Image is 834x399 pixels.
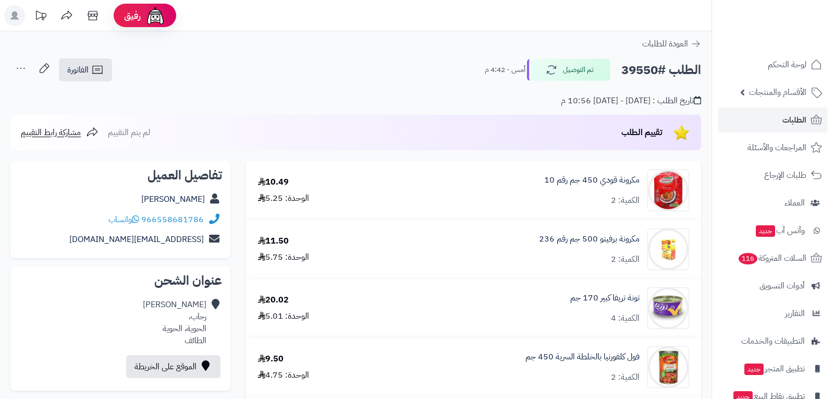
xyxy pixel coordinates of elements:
[764,168,806,183] span: طلبات الإرجاع
[768,57,806,72] span: لوحة التحكم
[539,233,640,245] a: مكرونة برفيتو 500 جم رقم 236
[258,192,309,204] div: الوحدة: 5.25
[611,312,640,324] div: الكمية: 4
[718,52,828,77] a: لوحة التحكم
[525,351,640,363] a: فول كلفورنيا بالخلطة السرية 450 جم
[59,58,112,81] a: الفاتورة
[611,253,640,265] div: الكمية: 2
[785,306,805,321] span: التقارير
[718,107,828,132] a: الطلبات
[718,246,828,271] a: السلات المتروكة116
[648,287,689,329] img: 1664632394-%D8%AA%D9%86%D8%B2%D9%8A%D9%84%20(38)-90x90.jpg
[642,38,701,50] a: العودة للطلبات
[21,126,99,139] a: مشاركة رابط التقييم
[258,353,284,365] div: 9.50
[763,29,824,51] img: logo-2.png
[759,279,805,293] span: أدوات التسويق
[258,235,289,247] div: 11.50
[258,369,309,381] div: الوحدة: 4.75
[648,170,689,211] img: 1742814933-WhatsApp%20Image%202025-03-24%20at%202.12.20%20PM%20(2)-90x90.jpeg
[621,59,701,81] h2: الطلب #39550
[718,135,828,160] a: المراجعات والأسئلة
[744,364,764,375] span: جديد
[485,65,525,75] small: أمس - 4:42 م
[126,355,220,378] a: الموقع على الخريطة
[544,174,640,186] a: مكرونة قودي 450 جم رقم 10
[718,190,828,215] a: العملاء
[739,253,757,264] span: 116
[145,5,166,26] img: ai-face.png
[718,301,828,326] a: التقارير
[527,59,610,81] button: تم التوصيل
[718,356,828,381] a: تطبيق المتجرجديد
[258,251,309,263] div: الوحدة: 5.75
[648,228,689,270] img: 1664691715-%D8%AA%D9%86%D8%B2%D9%8A%D9%84%20(55)-90x90.jpg
[258,310,309,322] div: الوحدة: 5.01
[743,361,805,376] span: تطبيق المتجر
[19,169,222,182] h2: تفاصيل العميل
[258,176,289,188] div: 10.49
[718,329,828,354] a: التطبيقات والخدمات
[611,371,640,383] div: الكمية: 2
[782,113,806,127] span: الطلبات
[738,251,806,265] span: السلات المتروكة
[21,126,81,139] span: مشاركة رابط التقييم
[19,274,222,287] h2: عنوان الشحن
[741,334,805,348] span: التطبيقات والخدمات
[141,213,204,226] a: 966558681786
[108,213,139,226] a: واتساب
[749,85,806,100] span: الأقسام والمنتجات
[611,195,640,207] div: الكمية: 2
[756,225,775,237] span: جديد
[124,9,141,22] span: رفيق
[621,126,663,139] span: تقييم الطلب
[642,38,688,50] span: العودة للطلبات
[258,294,289,306] div: 20.02
[648,346,689,388] img: 1674135997-%D8%A7%D9%84%D8%AA%D9%82%D8%A7%D8%B7%20%D8%A7%D9%84%D9%88%D9%8A%D8%A8_19-1-2023_164354...
[143,299,206,346] div: [PERSON_NAME] رحاب، الحوية، الحوية الطائف
[718,218,828,243] a: وآتس آبجديد
[718,163,828,188] a: طلبات الإرجاع
[718,273,828,298] a: أدوات التسويق
[108,126,150,139] span: لم يتم التقييم
[69,233,204,246] a: [EMAIL_ADDRESS][DOMAIN_NAME]
[784,196,805,210] span: العملاء
[28,5,54,29] a: تحديثات المنصة
[570,292,640,304] a: تونة تريفا كبير 170 جم
[67,64,89,76] span: الفاتورة
[141,193,205,205] a: [PERSON_NAME]
[747,140,806,155] span: المراجعات والأسئلة
[561,95,701,107] div: تاريخ الطلب : [DATE] - [DATE] 10:56 م
[755,223,805,238] span: وآتس آب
